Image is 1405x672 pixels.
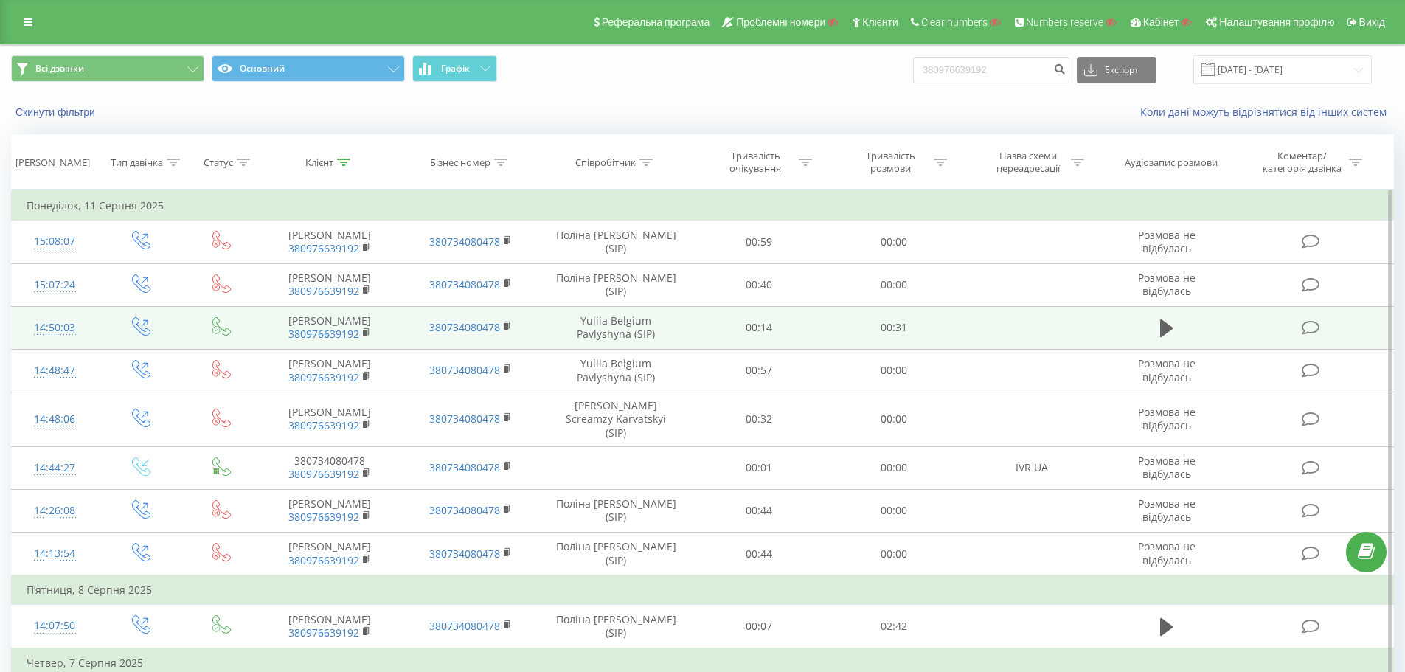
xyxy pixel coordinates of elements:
td: 00:00 [827,349,962,392]
a: 380734080478 [429,412,500,426]
div: Статус [204,156,233,169]
div: Клієнт [305,156,333,169]
a: 380976639192 [288,241,359,255]
a: 380734080478 [429,547,500,561]
div: 14:50:03 [27,314,83,342]
td: [PERSON_NAME] Screamzy Karvatskyi (SIP) [541,392,692,447]
div: Назва схеми переадресації [988,150,1067,175]
button: Основний [212,55,405,82]
a: 380976639192 [288,370,359,384]
span: Вихід [1359,16,1385,28]
button: Скинути фільтри [11,105,103,119]
span: Графік [441,63,470,74]
a: 380976639192 [288,553,359,567]
td: Поліна [PERSON_NAME] (SIP) [541,221,692,263]
a: 380976639192 [288,626,359,640]
div: 14:07:50 [27,612,83,640]
div: [PERSON_NAME] [15,156,90,169]
div: 14:48:47 [27,356,83,385]
td: 00:00 [827,489,962,532]
td: 00:00 [827,533,962,576]
td: 00:59 [692,221,827,263]
td: 380734080478 [260,446,400,489]
div: Тривалість очікування [716,150,795,175]
td: Yuliia Belgium Pavlyshyna (SIP) [541,349,692,392]
span: Проблемні номери [736,16,825,28]
td: 00:01 [692,446,827,489]
button: Всі дзвінки [11,55,204,82]
div: 15:08:07 [27,227,83,256]
span: Налаштування профілю [1219,16,1334,28]
div: Коментар/категорія дзвінка [1259,150,1345,175]
div: Тип дзвінка [111,156,163,169]
span: Розмова не відбулась [1138,405,1196,432]
span: Всі дзвінки [35,63,84,75]
td: 00:00 [827,221,962,263]
span: Розмова не відбулась [1138,496,1196,524]
td: Поліна [PERSON_NAME] (SIP) [541,533,692,576]
td: [PERSON_NAME] [260,605,400,648]
span: Розмова не відбулась [1138,356,1196,384]
td: 02:42 [827,605,962,648]
td: 00:57 [692,349,827,392]
td: Поліна [PERSON_NAME] (SIP) [541,263,692,306]
td: 00:07 [692,605,827,648]
td: Понеділок, 11 Серпня 2025 [12,191,1394,221]
td: 00:00 [827,392,962,447]
div: Співробітник [575,156,636,169]
a: 380734080478 [429,277,500,291]
td: П’ятниця, 8 Серпня 2025 [12,575,1394,605]
td: [PERSON_NAME] [260,533,400,576]
td: 00:40 [692,263,827,306]
td: 00:32 [692,392,827,447]
a: 380734080478 [429,363,500,377]
a: Коли дані можуть відрізнятися вiд інших систем [1140,105,1394,119]
span: Розмова не відбулась [1138,539,1196,567]
td: [PERSON_NAME] [260,349,400,392]
a: 380734080478 [429,320,500,334]
button: Графік [412,55,497,82]
td: [PERSON_NAME] [260,489,400,532]
td: 00:44 [692,489,827,532]
span: Розмова не відбулась [1138,271,1196,298]
span: Clear numbers [921,16,988,28]
a: 380734080478 [429,619,500,633]
td: Yuliia Belgium Pavlyshyna (SIP) [541,306,692,349]
span: Numbers reserve [1026,16,1103,28]
div: 14:48:06 [27,405,83,434]
td: IVR UA [961,446,1101,489]
a: 380976639192 [288,418,359,432]
td: 00:00 [827,446,962,489]
span: Розмова не відбулась [1138,228,1196,255]
td: 00:44 [692,533,827,576]
td: [PERSON_NAME] [260,392,400,447]
a: 380976639192 [288,467,359,481]
td: [PERSON_NAME] [260,221,400,263]
span: Клієнти [862,16,898,28]
a: 380734080478 [429,460,500,474]
a: 380976639192 [288,510,359,524]
td: 00:31 [827,306,962,349]
span: Кабінет [1143,16,1179,28]
div: 14:26:08 [27,496,83,525]
td: 00:14 [692,306,827,349]
button: Експорт [1077,57,1156,83]
td: [PERSON_NAME] [260,263,400,306]
div: Аудіозапис розмови [1125,156,1218,169]
div: 14:44:27 [27,454,83,482]
span: Розмова не відбулась [1138,454,1196,481]
div: 14:13:54 [27,539,83,568]
a: 380734080478 [429,503,500,517]
a: 380976639192 [288,284,359,298]
input: Пошук за номером [913,57,1069,83]
td: Поліна [PERSON_NAME] (SIP) [541,605,692,648]
a: 380734080478 [429,235,500,249]
td: 00:00 [827,263,962,306]
a: 380976639192 [288,327,359,341]
td: Поліна [PERSON_NAME] (SIP) [541,489,692,532]
div: Бізнес номер [430,156,490,169]
td: [PERSON_NAME] [260,306,400,349]
span: Реферальна програма [602,16,710,28]
div: Тривалість розмови [851,150,930,175]
div: 15:07:24 [27,271,83,299]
